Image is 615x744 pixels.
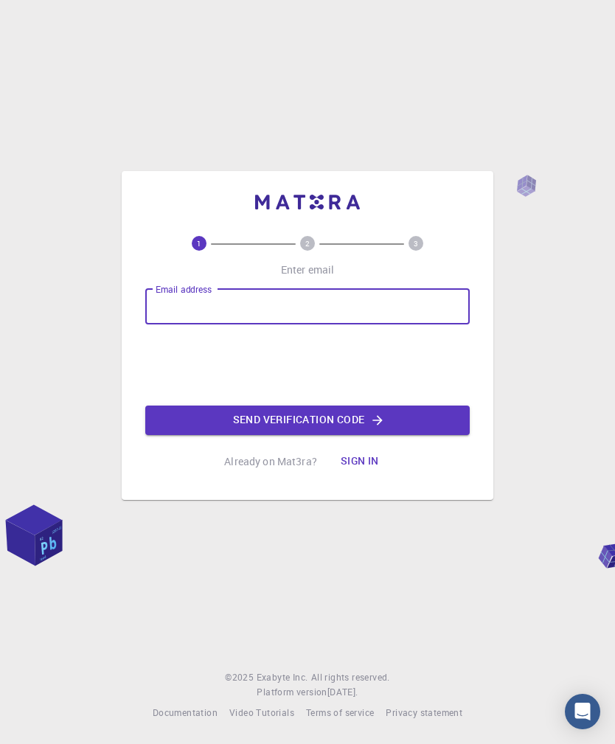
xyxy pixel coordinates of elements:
a: Terms of service [306,706,374,720]
a: Documentation [153,706,218,720]
a: Video Tutorials [229,706,294,720]
span: Terms of service [306,706,374,718]
a: Privacy statement [386,706,462,720]
span: Privacy statement [386,706,462,718]
text: 2 [305,238,310,248]
p: Enter email [281,263,335,277]
span: Platform version [257,685,327,700]
span: © 2025 [225,670,256,685]
text: 1 [197,238,201,248]
button: Sign in [329,447,391,476]
a: [DATE]. [327,685,358,700]
span: Exabyte Inc. [257,671,308,683]
iframe: reCAPTCHA [195,336,420,394]
label: Email address [156,283,212,296]
p: Already on Mat3ra? [224,454,317,469]
a: Exabyte Inc. [257,670,308,685]
span: [DATE] . [327,686,358,698]
text: 3 [414,238,418,248]
button: Send verification code [145,406,470,435]
span: All rights reserved. [311,670,390,685]
span: Video Tutorials [229,706,294,718]
div: Open Intercom Messenger [565,694,600,729]
span: Documentation [153,706,218,718]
